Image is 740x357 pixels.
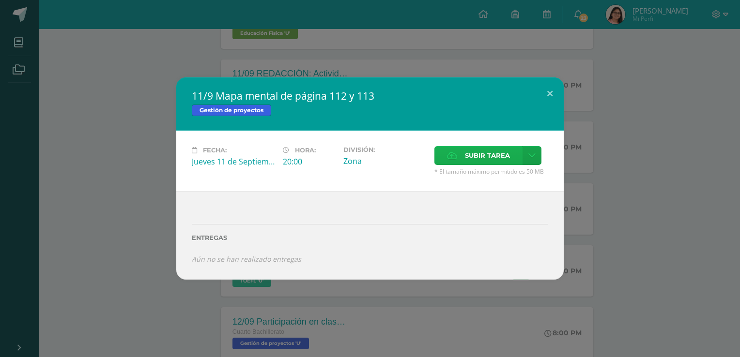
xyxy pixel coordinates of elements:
span: Fecha: [203,147,227,154]
label: División: [343,146,427,153]
button: Close (Esc) [536,77,564,110]
label: Entregas [192,234,548,241]
span: * El tamaño máximo permitido es 50 MB [434,167,548,176]
span: Gestión de proyectos [192,104,271,116]
h2: 11/9 Mapa mental de página 112 y 113 [192,89,548,103]
div: Zona [343,156,427,166]
i: Aún no se han realizado entregas [192,254,301,264]
div: 20:00 [283,156,336,167]
div: Jueves 11 de Septiembre [192,156,275,167]
span: Subir tarea [465,147,510,164]
span: Hora: [295,147,316,154]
